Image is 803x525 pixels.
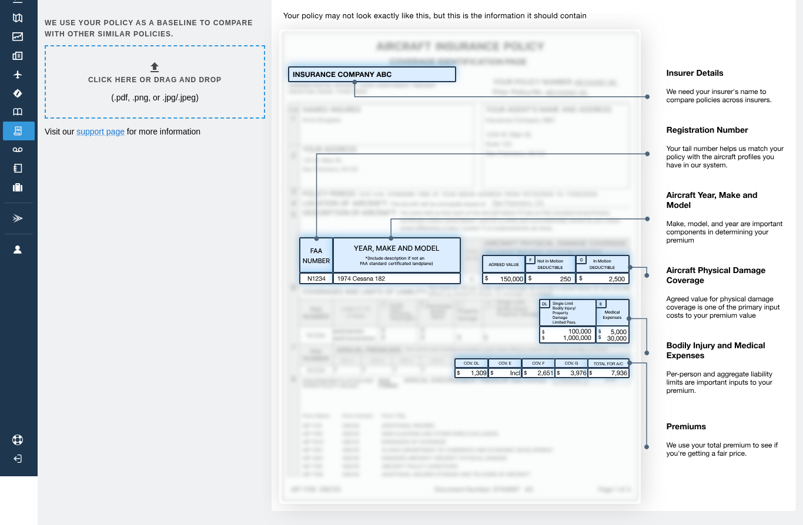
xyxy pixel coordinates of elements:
[76,127,125,136] a: support page
[111,92,199,103] p: (.pdf, .png, or .jpg/.jpeg)
[88,75,222,86] h6: Click here or drag and drop
[45,18,263,40] h6: We use your policy as a baseline to compare with other similar policies.
[45,126,263,137] p: Visit our for more information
